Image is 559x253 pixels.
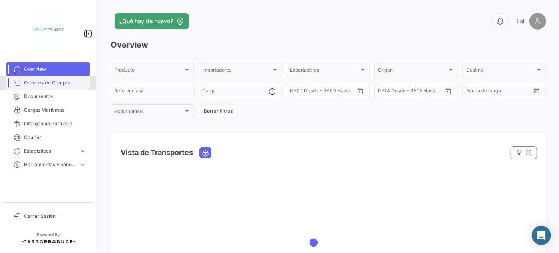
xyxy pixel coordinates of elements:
[466,68,535,74] span: Destino
[119,17,173,25] span: ¿Qué hay de nuevo?
[24,147,76,155] span: Estadísticas
[115,13,189,29] button: ¿Qué hay de nuevo?
[290,89,305,95] input: Desde
[532,226,551,245] div: Abrir Intercom Messenger
[114,110,183,116] span: Stakeholders
[28,10,68,50] img: 9d357a8e-6a88-4fc8-ab7a-d5292b65c0f9.png
[6,90,90,103] a: Documentos
[398,89,428,95] input: Hasta
[200,148,211,158] button: Ocean
[79,147,86,155] span: expand_more
[466,89,481,95] input: Desde
[310,89,341,95] input: Hasta
[199,105,238,118] button: Borrar filtros
[6,117,90,131] a: Inteligencia Portuaria
[24,161,76,168] span: Herramientas Financieras
[121,147,193,158] h4: Vista de Transportes
[354,85,366,97] button: Open calendar
[24,79,86,86] span: Órdenes de Compra
[378,68,447,74] span: Origen
[486,89,517,95] input: Hasta
[6,103,90,117] a: Cargas Marítimas
[442,85,454,97] button: Open calendar
[517,17,525,25] span: Lali
[79,161,86,168] span: expand_more
[531,85,543,97] button: Open calendar
[24,93,86,100] span: Documentos
[202,68,271,74] span: Importadores
[290,68,360,74] span: Exportadores
[24,213,86,220] span: Cerrar Sesión
[114,68,183,74] span: Producto
[111,39,546,50] h3: Overview
[6,76,90,90] a: Órdenes de Compra
[6,131,90,144] a: Courier
[24,120,86,127] span: Inteligencia Portuaria
[529,13,546,30] img: placeholder-user.png
[24,106,86,114] span: Cargas Marítimas
[24,66,86,73] span: Overview
[24,134,86,141] span: Courier
[6,62,90,76] a: Overview
[378,89,392,95] input: Desde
